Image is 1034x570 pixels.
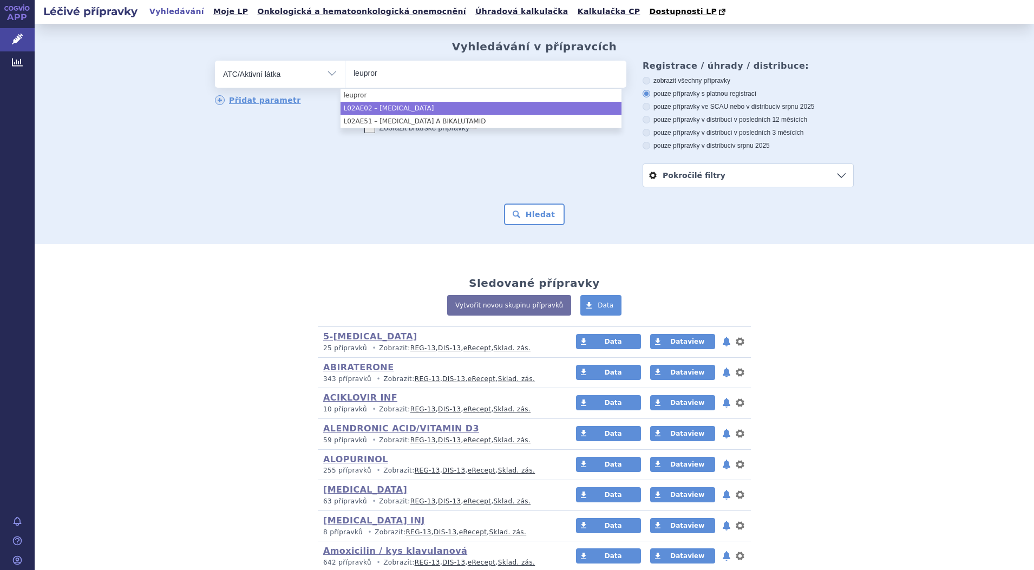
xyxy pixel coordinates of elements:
[650,395,715,410] a: Dataview
[650,548,715,564] a: Dataview
[498,467,535,474] a: Sklad. zás.
[410,497,436,505] a: REG-13
[323,467,371,474] span: 255 přípravků
[415,375,440,383] a: REG-13
[323,497,555,506] p: Zobrazit: , , ,
[576,334,641,349] a: Data
[369,344,379,353] i: •
[670,430,704,437] span: Dataview
[735,549,745,562] button: nastavení
[323,528,363,536] span: 8 přípravků
[650,457,715,472] a: Dataview
[323,392,397,403] a: ACIKLOVIR INF
[576,426,641,441] a: Data
[364,122,477,133] label: Zobrazit bratrské přípravky
[323,436,367,444] span: 59 přípravků
[468,467,496,474] a: eRecept
[410,436,436,444] a: REG-13
[721,335,732,348] button: notifikace
[650,487,715,502] a: Dataview
[598,302,613,309] span: Data
[323,466,555,475] p: Zobrazit: , , ,
[468,559,496,566] a: eRecept
[415,559,440,566] a: REG-13
[605,491,622,499] span: Data
[721,488,732,501] button: notifikace
[643,61,854,71] h3: Registrace / úhrady / distribuce:
[254,4,469,19] a: Onkologická a hematoonkologická onemocnění
[735,519,745,532] button: nastavení
[605,461,622,468] span: Data
[670,522,704,529] span: Dataview
[643,141,854,150] label: pouze přípravky v distribuci
[341,102,621,115] li: L02AE02 – [MEDICAL_DATA]
[210,4,251,19] a: Moje LP
[438,436,461,444] a: DIS-13
[649,7,717,16] span: Dostupnosti LP
[605,552,622,560] span: Data
[369,405,379,414] i: •
[452,40,617,53] h2: Vyhledávání v přípravcích
[323,375,555,384] p: Zobrazit: , , ,
[721,427,732,440] button: notifikace
[735,488,745,501] button: nastavení
[643,164,853,187] a: Pokročilé filtry
[605,430,622,437] span: Data
[410,405,436,413] a: REG-13
[438,344,461,352] a: DIS-13
[576,548,641,564] a: Data
[442,375,465,383] a: DIS-13
[721,366,732,379] button: notifikace
[469,277,600,290] h2: Sledované přípravky
[323,546,467,556] a: Amoxicilin / kys klavulanová
[323,558,555,567] p: Zobrazit: , , ,
[498,559,535,566] a: Sklad. zás.
[643,128,854,137] label: pouze přípravky v distribuci v posledních 3 měsících
[323,497,367,505] span: 63 přípravků
[721,458,732,471] button: notifikace
[498,375,535,383] a: Sklad. zás.
[735,366,745,379] button: nastavení
[323,405,555,414] p: Zobrazit: , , ,
[494,436,531,444] a: Sklad. zás.
[643,102,854,111] label: pouze přípravky ve SCAU nebo v distribuci
[323,528,555,537] p: Zobrazit: , , ,
[721,519,732,532] button: notifikace
[438,497,461,505] a: DIS-13
[438,405,461,413] a: DIS-13
[646,4,731,19] a: Dostupnosti LP
[576,457,641,472] a: Data
[369,436,379,445] i: •
[323,436,555,445] p: Zobrazit: , , ,
[574,4,644,19] a: Kalkulačka CP
[323,515,425,526] a: [MEDICAL_DATA] INJ
[215,95,301,105] a: Přidat parametr
[35,4,146,19] h2: Léčivé přípravky
[410,344,436,352] a: REG-13
[323,405,367,413] span: 10 přípravků
[721,396,732,409] button: notifikace
[494,497,531,505] a: Sklad. zás.
[323,362,394,372] a: ABIRATERONE
[323,375,371,383] span: 343 přípravků
[323,484,407,495] a: [MEDICAL_DATA]
[605,399,622,407] span: Data
[146,4,207,19] a: Vyhledávání
[434,528,456,536] a: DIS-13
[374,466,383,475] i: •
[650,426,715,441] a: Dataview
[374,375,383,384] i: •
[721,549,732,562] button: notifikace
[447,295,571,316] a: Vytvořit novou skupinu přípravků
[494,405,531,413] a: Sklad. zás.
[489,528,527,536] a: Sklad. zás.
[670,491,704,499] span: Dataview
[365,528,375,537] i: •
[643,89,854,98] label: pouze přípravky s platnou registrací
[576,365,641,380] a: Data
[323,454,388,464] a: ALOPURINOL
[605,522,622,529] span: Data
[323,344,555,353] p: Zobrazit: , , ,
[341,89,621,102] li: leupror
[463,344,492,352] a: eRecept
